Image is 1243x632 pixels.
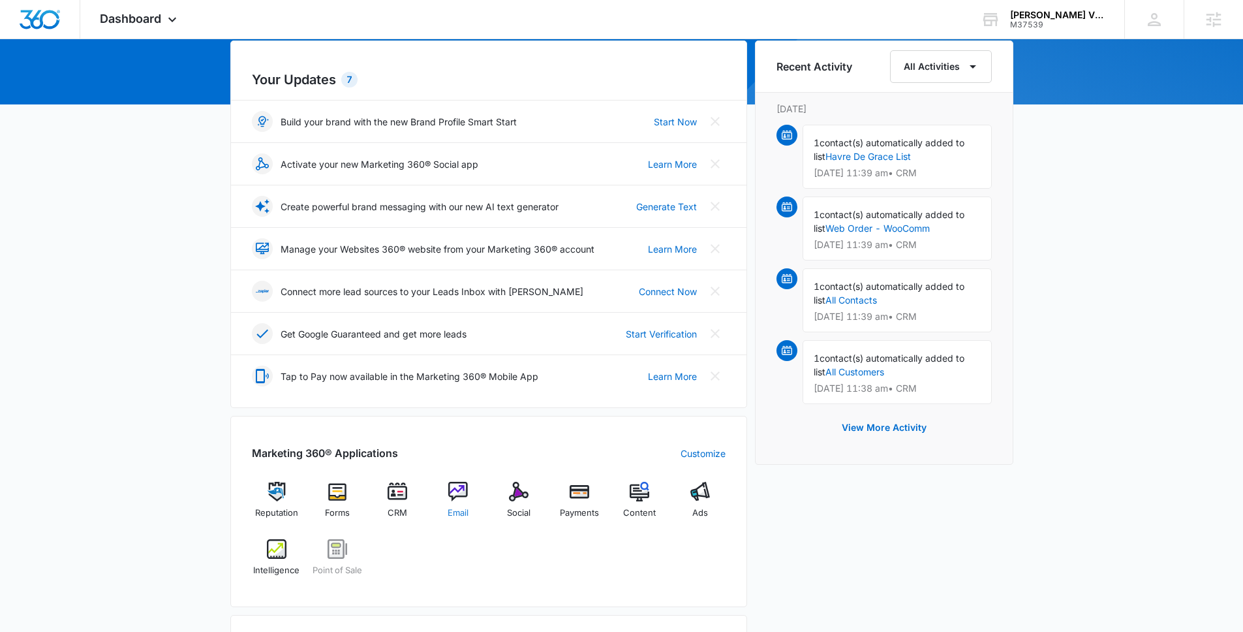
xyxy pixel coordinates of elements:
[100,12,161,25] span: Dashboard
[252,445,398,461] h2: Marketing 360® Applications
[255,507,298,520] span: Reputation
[705,281,726,302] button: Close
[325,507,350,520] span: Forms
[494,482,544,529] a: Social
[814,209,964,234] span: contact(s) automatically added to list
[281,115,517,129] p: Build your brand with the new Brand Profile Smart Start
[252,539,302,586] a: Intelligence
[312,539,362,586] a: Point of Sale
[776,59,852,74] h6: Recent Activity
[433,482,483,529] a: Email
[829,412,940,443] button: View More Activity
[705,111,726,132] button: Close
[814,384,981,393] p: [DATE] 11:38 am • CRM
[675,482,726,529] a: Ads
[1010,10,1105,20] div: account name
[615,482,665,529] a: Content
[692,507,708,520] span: Ads
[281,200,559,213] p: Create powerful brand messaging with our new AI text generator
[825,294,877,306] a: All Contacts
[648,370,697,383] a: Learn More
[776,102,992,116] p: [DATE]
[623,507,656,520] span: Content
[814,168,981,178] p: [DATE] 11:39 am • CRM
[341,72,358,87] div: 7
[313,564,362,577] span: Point of Sale
[814,281,820,292] span: 1
[1010,20,1105,29] div: account id
[705,196,726,217] button: Close
[825,366,884,377] a: All Customers
[705,323,726,344] button: Close
[654,115,697,129] a: Start Now
[281,285,583,298] p: Connect more lead sources to your Leads Inbox with [PERSON_NAME]
[281,157,478,171] p: Activate your new Marketing 360® Social app
[252,482,302,529] a: Reputation
[814,209,820,220] span: 1
[825,223,930,234] a: Web Order - WooComm
[814,281,964,306] span: contact(s) automatically added to list
[814,137,820,148] span: 1
[825,151,911,162] a: Havre De Grace List
[281,327,467,341] p: Get Google Guaranteed and get more leads
[890,50,992,83] button: All Activities
[560,507,599,520] span: Payments
[312,482,362,529] a: Forms
[705,366,726,387] button: Close
[705,153,726,174] button: Close
[814,353,964,377] span: contact(s) automatically added to list
[373,482,423,529] a: CRM
[388,507,407,520] span: CRM
[705,238,726,259] button: Close
[648,242,697,256] a: Learn More
[554,482,604,529] a: Payments
[253,564,299,577] span: Intelligence
[648,157,697,171] a: Learn More
[281,370,538,383] p: Tap to Pay now available in the Marketing 360® Mobile App
[681,447,726,460] a: Customize
[814,137,964,162] span: contact(s) automatically added to list
[814,240,981,249] p: [DATE] 11:39 am • CRM
[626,327,697,341] a: Start Verification
[814,312,981,321] p: [DATE] 11:39 am • CRM
[252,70,726,89] h2: Your Updates
[448,507,468,520] span: Email
[639,285,697,298] a: Connect Now
[636,200,697,213] a: Generate Text
[507,507,530,520] span: Social
[281,242,594,256] p: Manage your Websites 360® website from your Marketing 360® account
[814,353,820,364] span: 1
